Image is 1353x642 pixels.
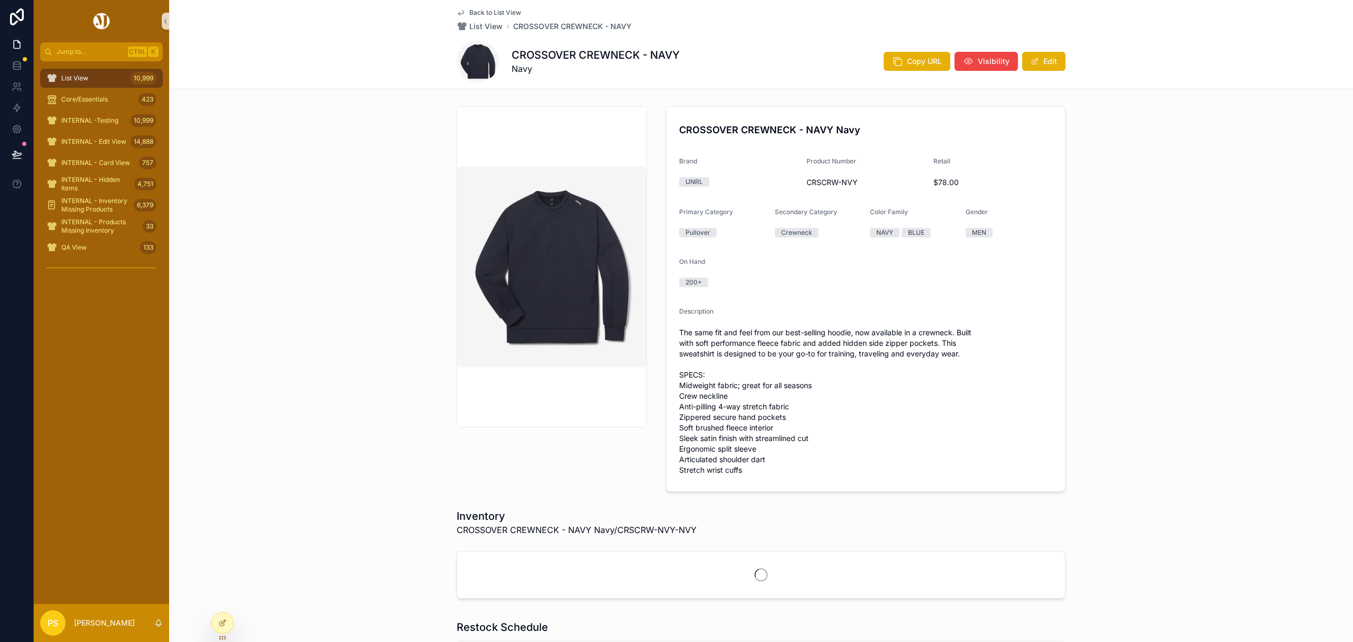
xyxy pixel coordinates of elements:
[908,228,924,237] div: BLUE
[91,13,112,30] img: App logo
[149,48,157,56] span: K
[807,177,925,188] span: CRSCRW-NVY
[870,208,908,216] span: Color Family
[40,175,163,194] a: INTERNAL - Hidden Items4,751
[61,218,138,235] span: INTERNAL - Products Missing Inventory
[57,48,124,56] span: Jump to...
[978,56,1009,67] span: Visibility
[512,48,680,62] h1: CROSSOVER CREWNECK - NAVY
[933,177,1052,188] span: $78.00
[131,114,156,127] div: 10,999
[139,157,156,169] div: 757
[972,228,986,237] div: MEN
[61,197,129,214] span: INTERNAL - Inventory Missing Products
[61,116,118,125] span: INTERNAL -Testing
[40,42,163,61] button: Jump to...CtrlK
[457,524,697,536] span: CROSSOVER CREWNECK - NAVY Navy/CRSCRW-NVY-NVY
[131,135,156,148] div: 14,888
[876,228,893,237] div: NAVY
[61,95,108,104] span: Core/Essentials
[131,72,156,85] div: 10,999
[457,620,548,635] h1: Restock Schedule
[40,153,163,172] a: INTERNAL - Card View757
[685,177,703,187] div: UNRL
[74,618,135,628] p: [PERSON_NAME]
[140,241,156,254] div: 133
[457,21,503,32] a: List View
[134,178,156,190] div: 4,751
[61,243,87,252] span: QA View
[512,62,680,75] span: Navy
[954,52,1018,71] button: Visibility
[469,21,503,32] span: List View
[40,196,163,215] a: INTERNAL - Inventory Missing Products6,379
[781,228,812,237] div: Crewneck
[679,208,733,216] span: Primary Category
[48,617,58,629] span: PS
[685,228,710,237] div: Pullover
[884,52,950,71] button: Copy URL
[34,61,169,290] div: scrollable content
[807,157,856,165] span: Product Number
[679,258,705,265] span: On Hand
[61,176,130,192] span: INTERNAL - Hidden Items
[40,238,163,257] a: QA View133
[128,47,147,57] span: Ctrl
[679,307,713,315] span: Description
[134,199,156,212] div: 6,379
[907,56,942,67] span: Copy URL
[513,21,632,32] a: CROSSOVER CREWNECK - NAVY
[1022,52,1065,71] button: Edit
[40,111,163,130] a: INTERNAL -Testing10,999
[40,217,163,236] a: INTERNAL - Products Missing Inventory33
[143,220,156,233] div: 33
[679,327,1052,475] span: The same fit and feel from our best-selling hoodie, now available in a crewneck. Built with soft ...
[138,93,156,106] div: 423
[679,157,697,165] span: Brand
[457,167,646,367] img: CROSSOVER-CREWNECK-NAVY.webp
[469,8,521,17] span: Back to List View
[457,8,521,17] a: Back to List View
[40,90,163,109] a: Core/Essentials423
[457,509,697,524] h1: Inventory
[40,132,163,151] a: INTERNAL - Edit View14,888
[775,208,837,216] span: Secondary Category
[61,74,88,82] span: List View
[61,159,130,167] span: INTERNAL - Card View
[40,69,163,88] a: List View10,999
[685,278,702,287] div: 200+
[966,208,988,216] span: Gender
[61,137,126,146] span: INTERNAL - Edit View
[679,123,1052,137] h4: CROSSOVER CREWNECK - NAVY Navy
[933,157,950,165] span: Retail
